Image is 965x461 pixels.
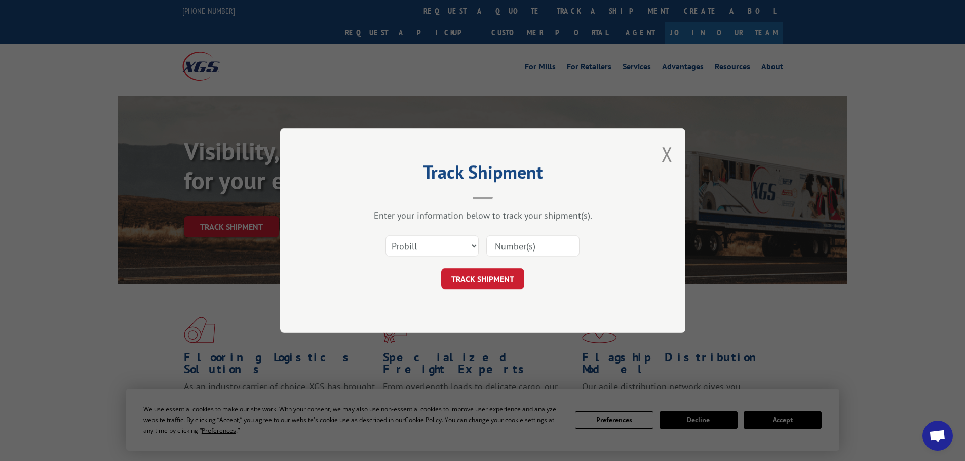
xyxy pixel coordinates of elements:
h2: Track Shipment [331,165,635,184]
input: Number(s) [486,235,580,257]
button: TRACK SHIPMENT [441,268,524,289]
div: Enter your information below to track your shipment(s). [331,209,635,221]
button: Close modal [662,141,673,167]
div: Open chat [922,421,953,451]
